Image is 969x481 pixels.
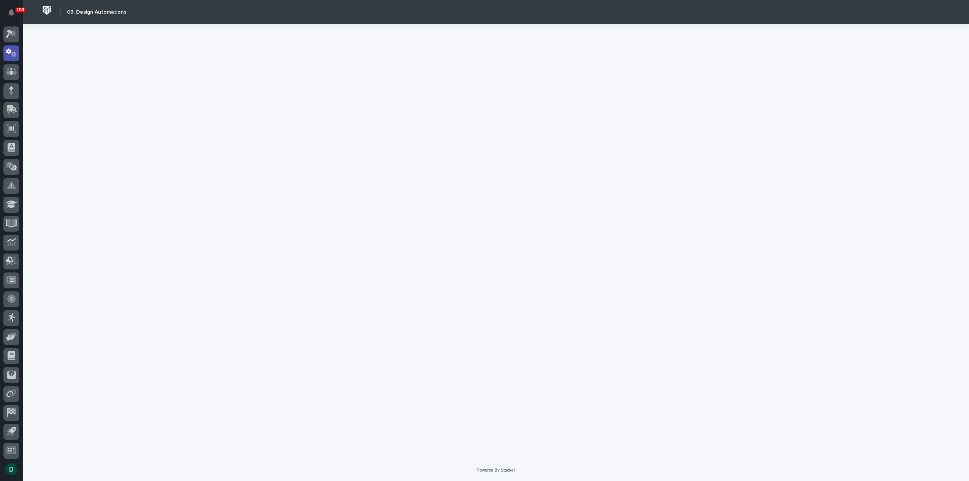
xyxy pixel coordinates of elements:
h2: 03. Design Automations [67,9,126,16]
a: Powered By Stacker [477,468,515,472]
button: Notifications [3,5,19,20]
p: 100 [17,7,24,12]
div: Notifications100 [9,9,19,21]
button: users-avatar [3,461,19,477]
img: Workspace Logo [40,3,54,17]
